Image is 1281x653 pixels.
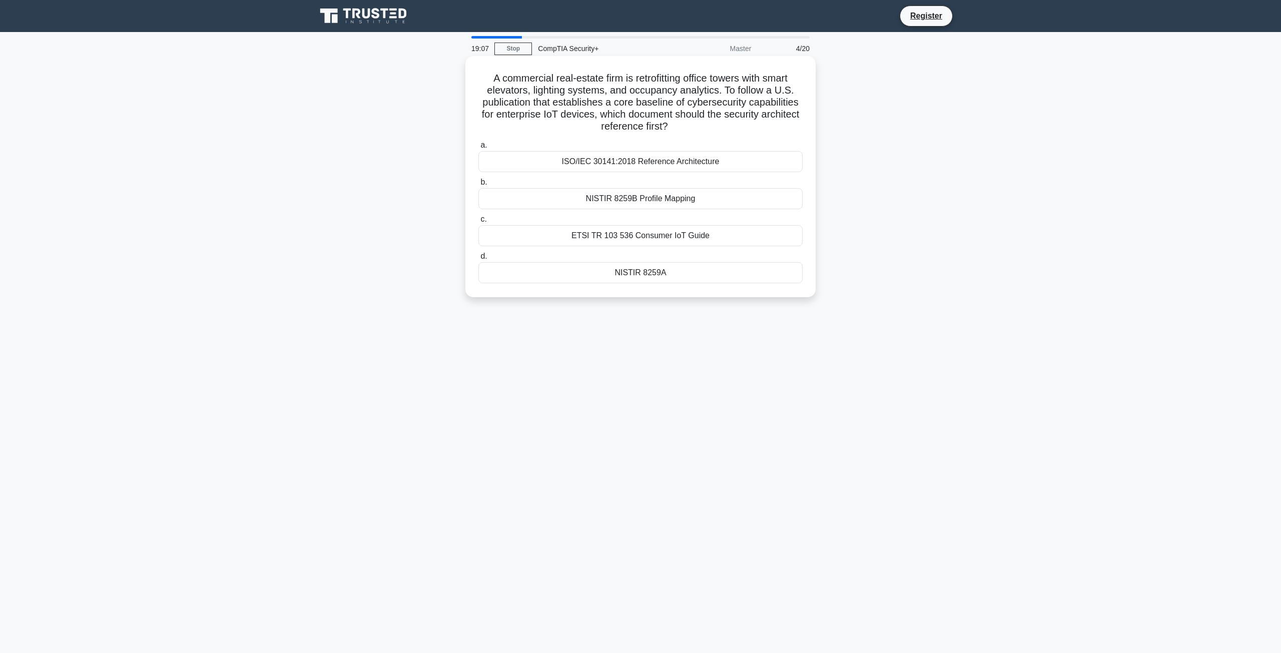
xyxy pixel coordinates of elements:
span: c. [480,215,486,223]
div: 19:07 [465,39,494,59]
div: CompTIA Security+ [532,39,670,59]
a: Stop [494,43,532,55]
div: 4/20 [757,39,816,59]
div: Master [670,39,757,59]
div: ETSI TR 103 536 Consumer IoT Guide [478,225,803,246]
h5: A commercial real-estate firm is retrofitting office towers with smart elevators, lighting system... [477,72,804,133]
span: b. [480,178,487,186]
span: d. [480,252,487,260]
div: ISO/IEC 30141:2018 Reference Architecture [478,151,803,172]
div: NISTIR 8259A [478,262,803,283]
div: NISTIR 8259B Profile Mapping [478,188,803,209]
span: a. [480,141,487,149]
a: Register [904,10,948,22]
